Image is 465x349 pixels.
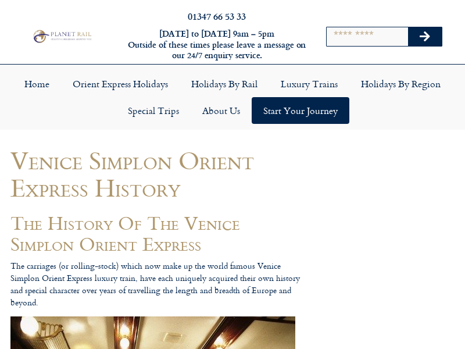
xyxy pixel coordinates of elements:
a: Special Trips [116,97,191,124]
a: Home [13,70,61,97]
nav: Menu [6,70,459,124]
a: About Us [191,97,252,124]
a: Luxury Trains [269,70,349,97]
a: Start your Journey [252,97,349,124]
img: Planet Rail Train Holidays Logo [31,29,93,44]
button: Search [408,27,442,46]
a: Holidays by Region [349,70,452,97]
a: Orient Express Holidays [61,70,180,97]
h6: [DATE] to [DATE] 9am – 5pm Outside of these times please leave a message on our 24/7 enquiry serv... [127,29,307,61]
a: Holidays by Rail [180,70,269,97]
p: The carriages (or rolling-stock) which now make up the world famous Venice Simplon Orient Express... [10,259,303,308]
h1: Venice Simplon Orient Express History [10,147,303,202]
a: 01347 66 53 33 [188,9,246,23]
h1: The History Of The Venice Simplon Orient Express [10,212,303,254]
